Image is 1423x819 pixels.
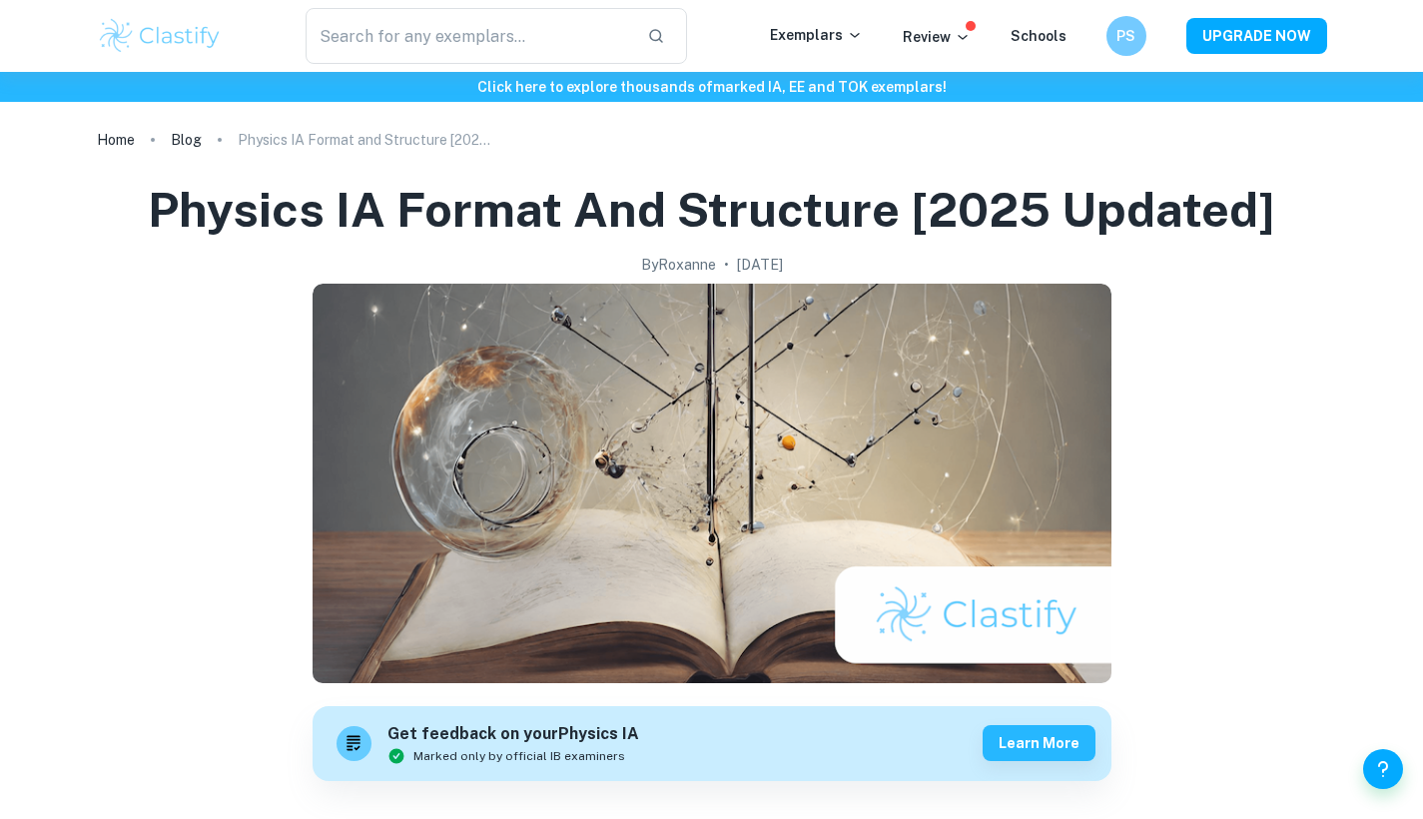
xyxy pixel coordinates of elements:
p: • [724,254,729,276]
h2: [DATE] [737,254,783,276]
p: Exemplars [770,24,863,46]
button: Learn more [983,725,1095,761]
p: Review [903,26,971,48]
h6: Get feedback on your Physics IA [387,722,639,747]
input: Search for any exemplars... [306,8,632,64]
a: Schools [1011,28,1067,44]
button: PS [1106,16,1146,56]
p: Physics IA Format and Structure [2025 updated] [238,129,497,151]
h6: Click here to explore thousands of marked IA, EE and TOK exemplars ! [4,76,1419,98]
h6: PS [1114,25,1137,47]
h1: Physics IA Format and Structure [2025 updated] [148,178,1275,242]
button: UPGRADE NOW [1186,18,1327,54]
span: Marked only by official IB examiners [413,747,625,765]
img: Clastify logo [97,16,224,56]
img: Physics IA Format and Structure [2025 updated] cover image [313,284,1111,683]
h2: By Roxanne [641,254,716,276]
a: Home [97,126,135,154]
a: Get feedback on yourPhysics IAMarked only by official IB examinersLearn more [313,706,1111,781]
a: Blog [171,126,202,154]
button: Help and Feedback [1363,749,1403,789]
